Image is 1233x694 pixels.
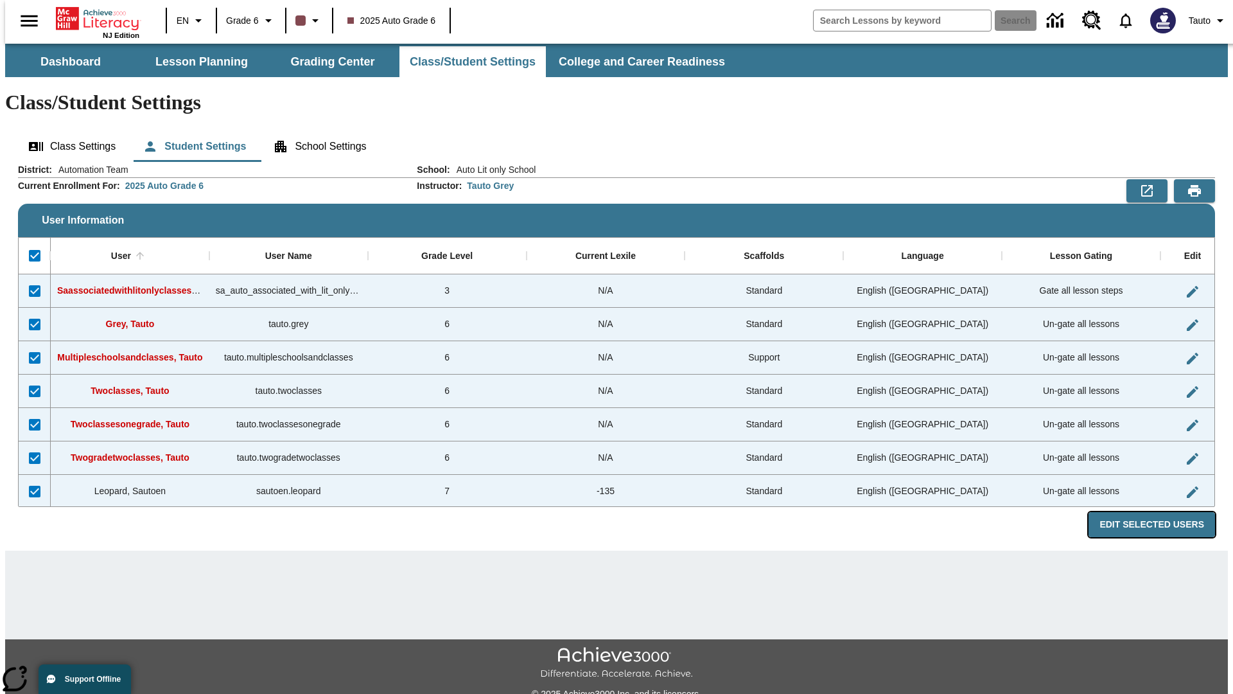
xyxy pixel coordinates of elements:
[209,441,368,475] div: tauto.twogradetwoclasses
[5,44,1228,77] div: SubNavbar
[52,163,128,176] span: Automation Team
[843,308,1002,341] div: English (US)
[1002,274,1160,308] div: Gate all lesson steps
[137,46,266,77] button: Lesson Planning
[56,4,139,39] div: Home
[268,46,397,77] button: Grading Center
[1002,475,1160,508] div: Un-gate all lessons
[527,475,685,508] div: -135
[744,251,784,262] div: Scaffolds
[417,181,462,191] h2: Instructor :
[1109,4,1142,37] a: Notifications
[1180,446,1205,472] button: Edit User
[94,486,166,496] span: Leopard, Sautoen
[65,675,121,684] span: Support Offline
[1002,408,1160,441] div: Un-gate all lessons
[57,285,331,296] span: Saassociatedwithlitonlyclasses, Saassociatedwithlitonlyclasses
[1002,341,1160,375] div: Un-gate all lessons
[417,165,450,175] h2: School :
[209,308,368,341] div: tauto.grey
[1184,9,1233,32] button: Profile/Settings
[1050,251,1112,262] div: Lesson Gating
[209,475,368,508] div: sautoen.leopard
[685,341,843,375] div: Support
[843,341,1002,375] div: English (US)
[685,441,843,475] div: Standard
[18,131,1215,162] div: Class/Student Settings
[42,215,124,226] span: User Information
[1180,413,1205,438] button: Edit User
[902,251,944,262] div: Language
[10,2,48,40] button: Open side menu
[125,179,204,192] div: 2025 Auto Grade 6
[347,14,436,28] span: 2025 Auto Grade 6
[71,419,189,429] span: Twoclassesonegrade, Tauto
[91,386,169,396] span: Twoclasses, Tauto
[843,475,1002,508] div: English (US)
[527,308,685,341] div: N/A
[527,441,685,475] div: N/A
[527,274,685,308] div: N/A
[1180,479,1205,505] button: Edit User
[527,408,685,441] div: N/A
[1174,179,1215,202] button: Print Preview
[57,352,202,362] span: Multipleschoolsandclasses, Tauto
[368,341,527,375] div: 6
[209,408,368,441] div: tauto.twoclassesonegrade
[368,408,527,441] div: 6
[368,274,527,308] div: 3
[132,131,256,162] button: Student Settings
[18,181,120,191] h2: Current Enrollment For :
[467,179,514,192] div: Tauto Grey
[1002,308,1160,341] div: Un-gate all lessons
[1002,375,1160,408] div: Un-gate all lessons
[1150,8,1176,33] img: Avatar
[548,46,735,77] button: College and Career Readiness
[527,375,685,408] div: N/A
[368,441,527,475] div: 6
[171,9,212,32] button: Language: EN, Select a language
[685,475,843,508] div: Standard
[1039,3,1074,39] a: Data Center
[843,408,1002,441] div: English (US)
[71,452,189,463] span: Twogradetwoclasses, Tauto
[685,408,843,441] div: Standard
[1074,3,1109,38] a: Resource Center, Will open in new tab
[843,274,1002,308] div: English (US)
[1002,441,1160,475] div: Un-gate all lessons
[421,251,473,262] div: Grade Level
[527,341,685,375] div: N/A
[56,6,139,31] a: Home
[209,341,368,375] div: tauto.multipleschoolsandclasses
[103,31,139,39] span: NJ Edition
[39,664,131,694] button: Support Offline
[685,274,843,308] div: Standard
[685,375,843,408] div: Standard
[1189,14,1211,28] span: Tauto
[1089,512,1215,537] button: Edit Selected Users
[18,131,126,162] button: Class Settings
[106,319,155,329] span: Grey, Tauto
[843,441,1002,475] div: English (US)
[450,163,536,176] span: Auto Lit only School
[18,165,52,175] h2: District :
[263,131,376,162] button: School Settings
[209,375,368,408] div: tauto.twoclasses
[843,375,1002,408] div: English (US)
[368,375,527,408] div: 6
[399,46,546,77] button: Class/Student Settings
[540,647,693,680] img: Achieve3000 Differentiate Accelerate Achieve
[1142,4,1184,37] button: Select a new avatar
[1126,179,1167,202] button: Export to CSV
[221,9,281,32] button: Grade: Grade 6, Select a grade
[5,91,1228,114] h1: Class/Student Settings
[1180,312,1205,338] button: Edit User
[111,251,131,262] div: User
[18,163,1215,538] div: User Information
[1180,279,1205,305] button: Edit User
[368,475,527,508] div: 7
[575,251,636,262] div: Current Lexile
[6,46,135,77] button: Dashboard
[290,9,328,32] button: Class color is dark brown. Change class color
[209,274,368,308] div: sa_auto_associated_with_lit_only_classes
